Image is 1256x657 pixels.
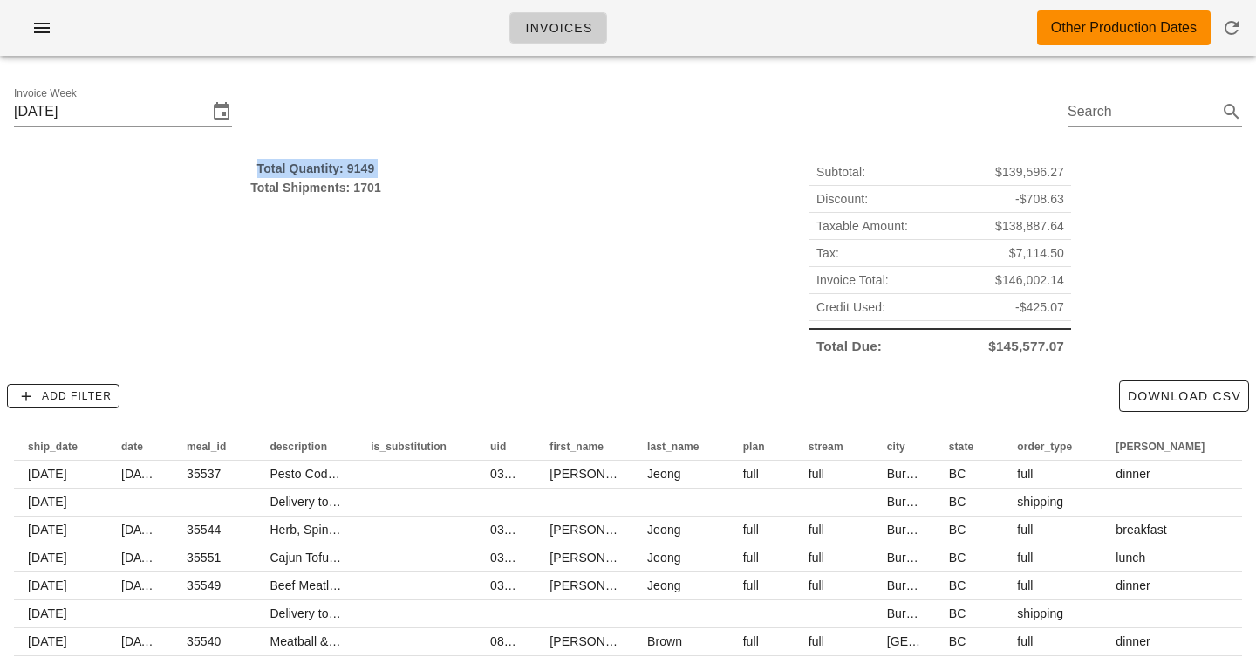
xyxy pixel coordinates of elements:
span: 35544 [187,523,221,537]
span: Beef Meatloaf with Mushroom Cream Sauce [270,578,513,592]
span: full [809,634,824,648]
span: BC [949,467,966,481]
span: Pesto Cod with [PERSON_NAME] [270,467,458,481]
span: 35537 [187,467,221,481]
span: BC [949,634,966,648]
span: stream [809,441,843,453]
span: uid [490,441,506,453]
th: last_name: Not sorted. Activate to sort ascending. [633,433,729,461]
span: Delivery to Burnaby (V5C0H8) [270,495,436,509]
span: [DATE] [121,467,160,481]
span: Discount: [816,189,868,209]
span: Meatball & Mozzarella Pasta [270,634,427,648]
span: Jeong [647,467,681,481]
span: full [1017,523,1033,537]
span: [PERSON_NAME] [549,634,651,648]
span: 03dHCO4W2yeakbWrlnicrPtolMt1 [490,551,677,565]
span: is_substitution [371,441,447,453]
span: dinner [1116,467,1150,481]
span: Burnaby [887,578,933,592]
th: stream: Not sorted. Activate to sort ascending. [795,433,873,461]
span: full [743,634,759,648]
span: Invoices [524,21,592,35]
span: BC [949,606,966,620]
span: [DATE] [28,523,67,537]
span: 08HtNpkyZMdaNfog0j35Lis5a8L2 [490,634,676,648]
span: breakfast [1116,523,1167,537]
span: -$425.07 [1015,298,1064,317]
span: Brown [647,634,682,648]
span: BC [949,551,966,565]
span: meal_id [187,441,226,453]
span: [DATE] [28,467,67,481]
span: Taxable Amount: [816,216,908,236]
span: Burnaby [887,606,933,620]
button: Download CSV [1119,380,1249,412]
span: Burnaby [887,467,933,481]
span: 35549 [187,578,221,592]
span: 03dHCO4W2yeakbWrlnicrPtolMt1 [490,523,677,537]
span: first_name [549,441,604,453]
span: Add Filter [15,388,112,404]
th: meal_id: Not sorted. Activate to sort ascending. [173,433,256,461]
span: $7,114.50 [1009,243,1064,263]
label: Invoice Week [14,87,77,100]
span: Invoice Total: [816,270,889,290]
span: order_type [1017,441,1072,453]
span: full [1017,467,1033,481]
span: Download CSV [1127,389,1241,403]
span: full [743,551,759,565]
span: shipping [1017,606,1063,620]
span: [PERSON_NAME] [1116,441,1205,453]
div: Total Quantity: 9149 [14,159,618,178]
span: date [121,441,143,453]
span: Herb, Spinach & Feta Frittata [270,523,430,537]
span: full [743,578,759,592]
span: [DATE] [28,578,67,592]
span: lunch [1116,551,1145,565]
span: full [1017,551,1033,565]
span: [PERSON_NAME] [549,578,651,592]
th: order_type: Not sorted. Activate to sort ascending. [1003,433,1102,461]
span: $139,596.27 [995,162,1064,181]
span: description [270,441,327,453]
span: Credit Used: [816,298,885,317]
span: [DATE] [28,551,67,565]
th: tod: Not sorted. Activate to sort ascending. [1102,433,1234,461]
span: shipping [1017,495,1063,509]
span: full [743,467,759,481]
span: [PERSON_NAME] [549,523,651,537]
span: -$708.63 [1015,189,1064,209]
span: 35540 [187,634,221,648]
th: is_substitution: Not sorted. Activate to sort ascending. [357,433,476,461]
span: [DATE] [121,551,160,565]
span: [DATE] [121,578,160,592]
a: Invoices [509,12,607,44]
span: Burnaby [887,495,933,509]
span: $138,887.64 [995,216,1064,236]
div: Total Shipments: 1701 [14,178,618,197]
th: uid: Not sorted. Activate to sort ascending. [476,433,536,461]
span: BC [949,495,966,509]
span: full [809,523,824,537]
span: full [809,551,824,565]
div: Other Production Dates [1051,17,1197,38]
span: $146,002.14 [995,270,1064,290]
span: [DATE] [28,606,67,620]
span: [GEOGRAPHIC_DATA] [887,634,1015,648]
span: [PERSON_NAME] [549,467,651,481]
span: full [1017,634,1033,648]
span: [PERSON_NAME] [549,551,651,565]
span: Delivery to Burnaby (V5C0H8) [270,606,436,620]
th: state: Not sorted. Activate to sort ascending. [935,433,1004,461]
span: last_name [647,441,700,453]
span: [DATE] [121,523,160,537]
span: full [809,578,824,592]
span: state [949,441,974,453]
th: plan: Not sorted. Activate to sort ascending. [729,433,795,461]
th: first_name: Not sorted. Activate to sort ascending. [536,433,633,461]
span: ship_date [28,441,78,453]
th: ship_date: Not sorted. Activate to sort ascending. [14,433,107,461]
span: city [887,441,905,453]
span: 03dHCO4W2yeakbWrlnicrPtolMt1 [490,467,677,481]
